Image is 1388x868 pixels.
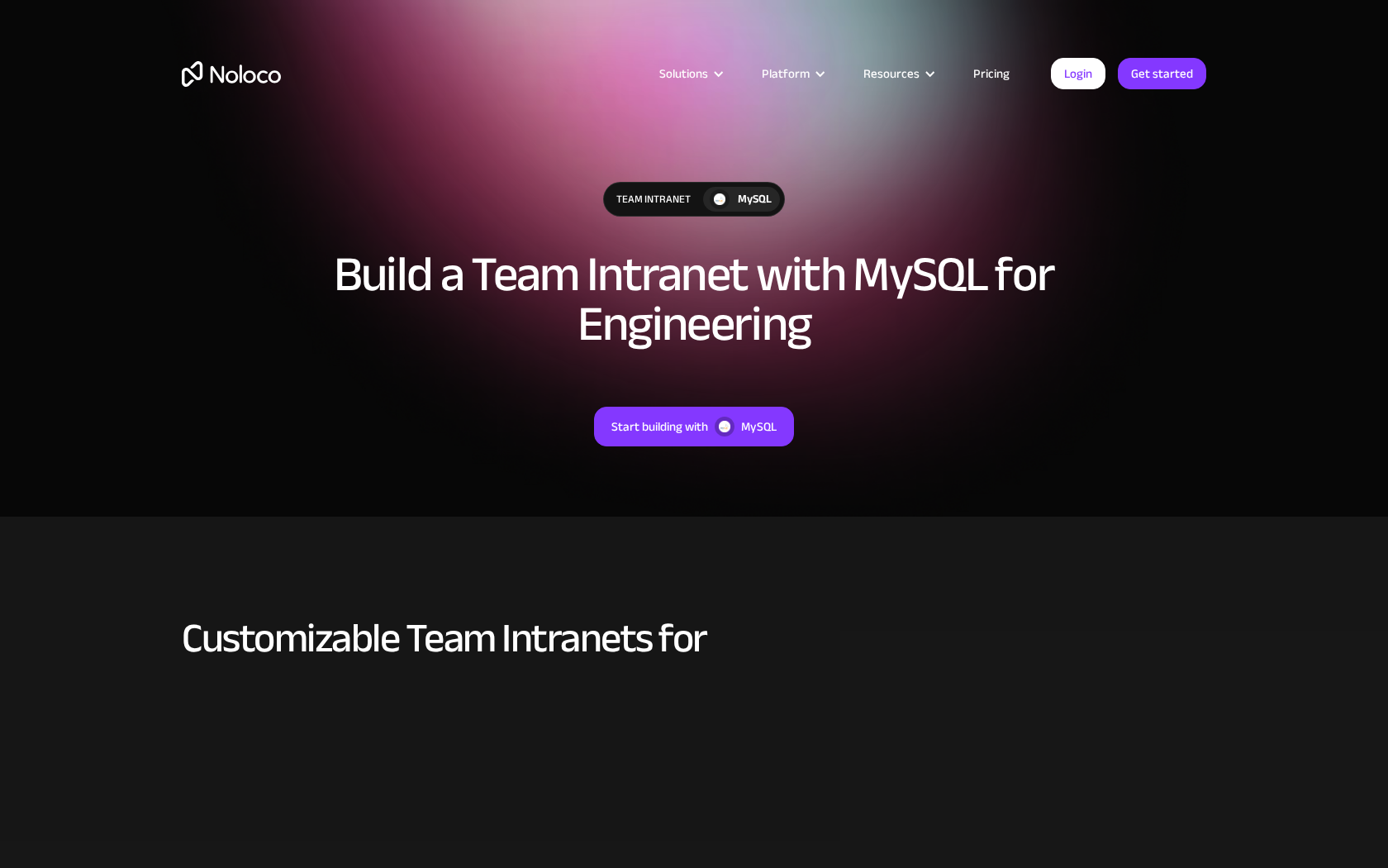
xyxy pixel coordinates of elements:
[1051,58,1105,89] a: Login
[843,63,953,84] div: Resources
[639,63,741,84] div: Solutions
[738,190,772,208] div: MySQL
[741,63,843,84] div: Platform
[594,407,794,446] a: Start building withMySQL
[953,63,1030,84] a: Pricing
[611,416,708,437] div: Start building with
[659,63,708,84] div: Solutions
[322,250,1066,349] h1: Build a Team Intranet with MySQL for Engineering
[182,616,1206,661] h2: Customizable Team Intranets for
[182,61,281,87] a: home
[741,416,777,437] div: MySQL
[863,63,920,84] div: Resources
[762,63,810,84] div: Platform
[604,183,703,216] div: Team Intranet
[1118,58,1206,89] a: Get started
